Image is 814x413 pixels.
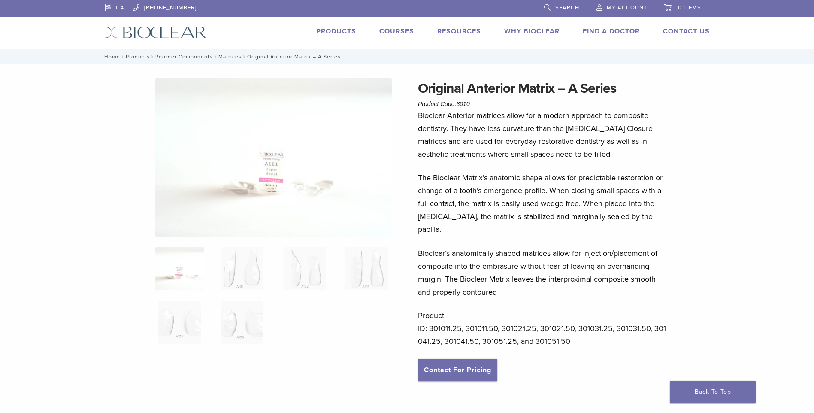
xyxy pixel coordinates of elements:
[663,27,710,36] a: Contact Us
[98,49,716,64] nav: Original Anterior Matrix – A Series
[102,54,120,60] a: Home
[678,4,701,11] span: 0 items
[418,359,497,381] a: Contact For Pricing
[218,54,242,60] a: Matrices
[418,78,670,99] h1: Original Anterior Matrix – A Series
[283,247,326,290] img: Original Anterior Matrix - A Series - Image 3
[155,54,213,60] a: Reorder Components
[418,247,670,298] p: Bioclear’s anatomically shaped matrices allow for injection/placement of composite into the embra...
[555,4,579,11] span: Search
[670,381,756,403] a: Back To Top
[345,247,388,290] img: Original Anterior Matrix - A Series - Image 4
[105,26,206,39] img: Bioclear
[150,55,155,59] span: /
[316,27,356,36] a: Products
[437,27,481,36] a: Resources
[583,27,640,36] a: Find A Doctor
[221,301,263,344] img: Original Anterior Matrix - A Series - Image 6
[457,100,470,107] span: 3010
[379,27,414,36] a: Courses
[418,109,670,161] p: Bioclear Anterior matrices allow for a modern approach to composite dentistry. They have less cur...
[504,27,560,36] a: Why Bioclear
[242,55,247,59] span: /
[418,100,470,107] span: Product Code:
[126,54,150,60] a: Products
[221,247,263,290] img: Original Anterior Matrix - A Series - Image 2
[418,309,670,348] p: Product ID: 301011.25, 301011.50, 301021.25, 301021.50, 301031.25, 301031.50, 301041.25, 301041.5...
[213,55,218,59] span: /
[158,301,201,344] img: Original Anterior Matrix - A Series - Image 5
[607,4,647,11] span: My Account
[120,55,126,59] span: /
[155,247,204,290] img: Anterior-Original-A-Series-Matrices-324x324.jpg
[418,171,670,236] p: The Bioclear Matrix’s anatomic shape allows for predictable restoration or change of a tooth’s em...
[155,78,392,237] img: Anterior Original A Series Matrices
